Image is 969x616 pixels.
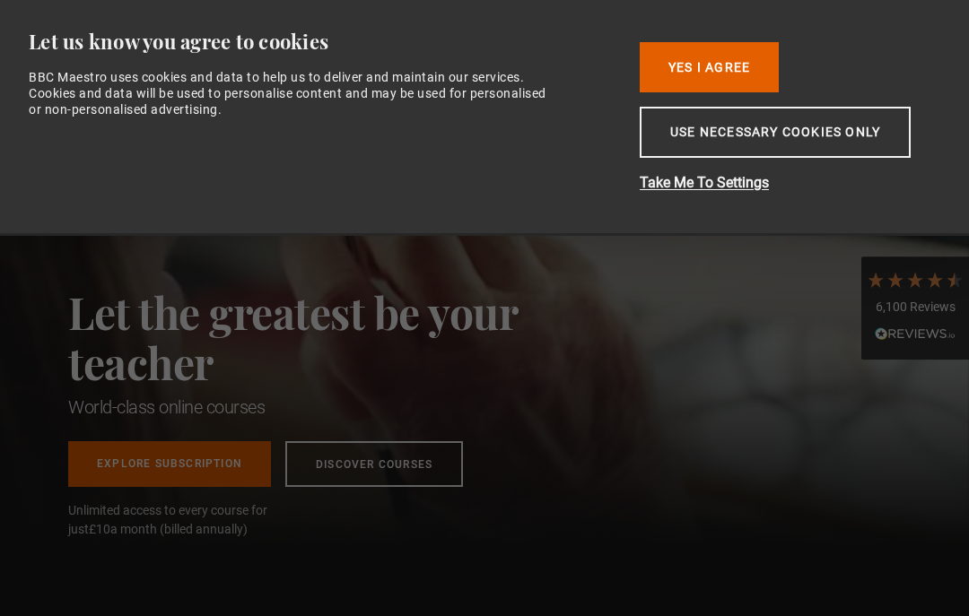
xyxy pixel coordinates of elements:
[68,441,271,487] a: Explore Subscription
[29,69,554,118] div: BBC Maestro uses cookies and data to help us to deliver and maintain our services. Cookies and da...
[68,287,598,387] h2: Let the greatest be your teacher
[640,42,779,92] button: Yes I Agree
[866,299,965,317] div: 6,100 Reviews
[285,441,463,487] a: Discover Courses
[866,325,965,346] div: Read All Reviews
[68,395,598,420] h1: World-class online courses
[29,29,612,55] div: Let us know you agree to cookies
[68,501,310,539] span: Unlimited access to every course for just a month (billed annually)
[640,172,927,194] button: Take Me To Settings
[640,107,911,158] button: Use necessary cookies only
[866,270,965,290] div: 4.7 Stars
[875,327,956,340] img: REVIEWS.io
[89,522,110,536] span: £10
[861,256,969,360] div: 6,100 ReviewsRead All Reviews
